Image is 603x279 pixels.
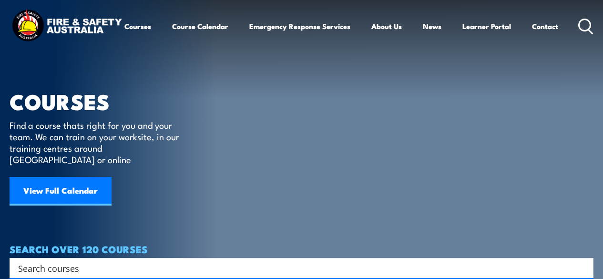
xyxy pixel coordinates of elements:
a: Contact [532,15,558,38]
form: Search form [20,261,574,275]
button: Search magnifier button [577,261,590,275]
a: Course Calendar [172,15,228,38]
input: Search input [18,261,572,275]
p: Find a course thats right for you and your team. We can train on your worksite, in our training c... [10,119,184,165]
a: News [423,15,441,38]
h1: COURSES [10,92,193,110]
a: Learner Portal [462,15,511,38]
a: Emergency Response Services [249,15,350,38]
h4: SEARCH OVER 120 COURSES [10,244,593,254]
a: View Full Calendar [10,177,112,206]
a: Courses [124,15,151,38]
a: About Us [371,15,402,38]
